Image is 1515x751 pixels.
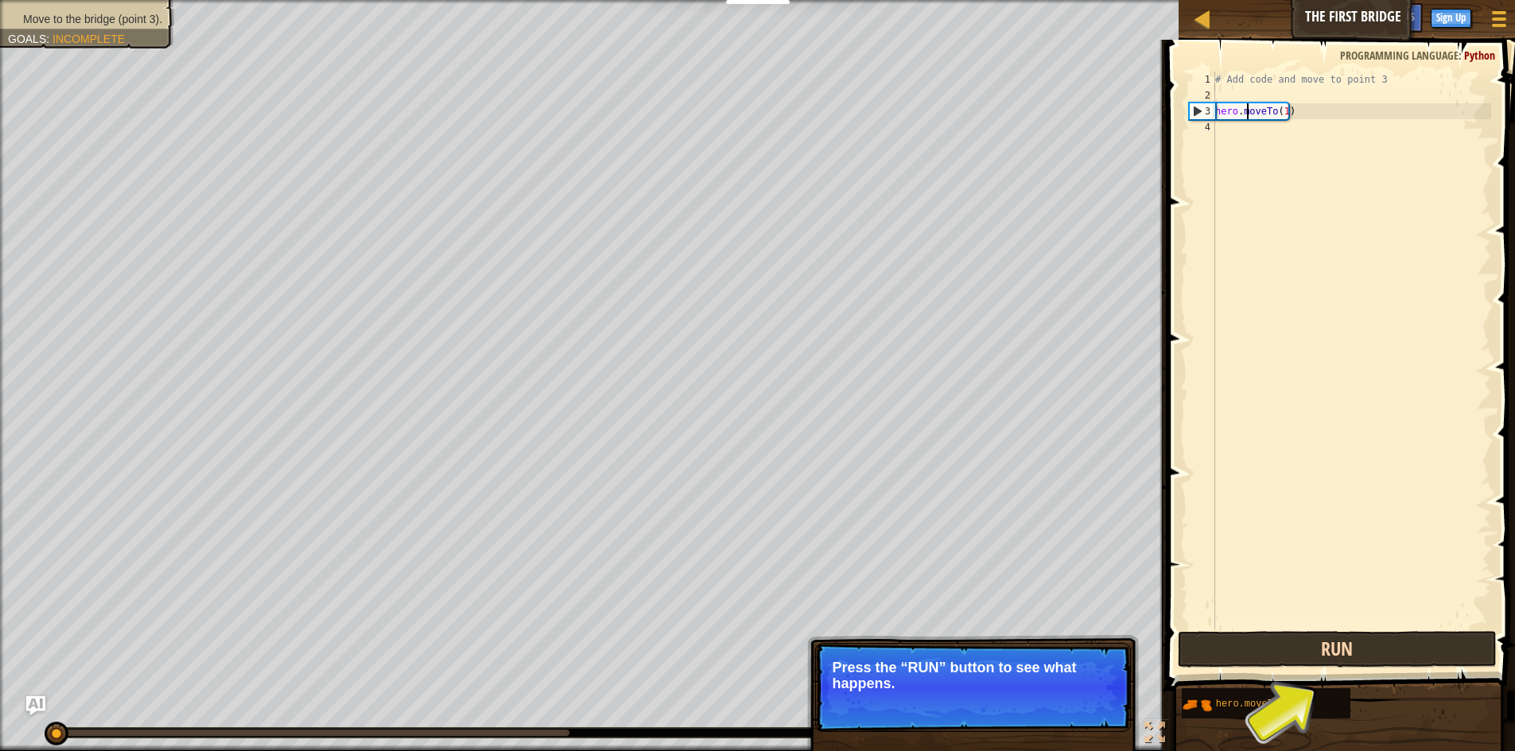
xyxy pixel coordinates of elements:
span: Python [1464,48,1495,63]
div: 3 [1190,103,1215,119]
span: Move to the bridge (point 3). [23,13,162,25]
img: portrait.png [1182,690,1212,720]
li: Move to the bridge (point 3). [8,11,162,27]
span: hero.moveTo(n) [1216,699,1296,710]
div: 2 [1189,87,1215,103]
button: Ask AI [26,696,45,715]
span: Hints [1389,9,1415,24]
span: Goals [8,33,46,45]
span: : [46,33,52,45]
span: : [1459,48,1464,63]
button: Toggle fullscreen [1139,718,1171,751]
span: Programming language [1340,48,1459,63]
button: Run [1178,631,1497,668]
span: Incomplete [52,33,125,45]
div: 1 [1189,72,1215,87]
p: Press the “RUN” button to see what happens. [832,660,1114,691]
button: Ask AI [1338,3,1381,33]
button: Sign Up [1431,9,1471,28]
span: Ask AI [1346,9,1373,24]
div: 4 [1189,119,1215,135]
